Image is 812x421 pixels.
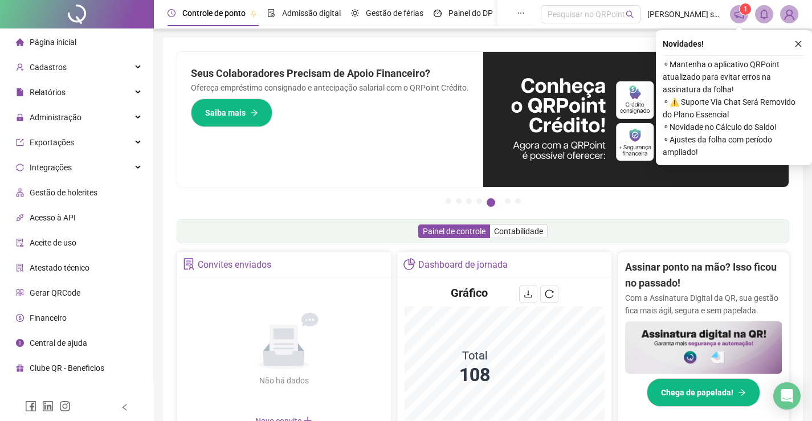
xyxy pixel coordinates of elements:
span: apartment [16,189,24,197]
span: sync [16,164,24,171]
span: dollar [16,314,24,322]
div: Não há dados [231,374,336,387]
button: 4 [476,198,482,204]
span: pushpin [250,10,257,17]
h4: Gráfico [451,285,488,301]
span: search [626,10,634,19]
span: ⚬ Ajustes da folha com período ampliado! [663,133,805,158]
span: info-circle [16,339,24,347]
span: download [524,289,533,299]
span: Contabilidade [494,227,543,236]
span: lock [16,113,24,121]
span: Administração [30,113,81,122]
span: Financeiro [30,313,67,322]
sup: 1 [740,3,751,15]
span: Admissão digital [282,9,341,18]
button: 5 [487,198,495,207]
button: 2 [456,198,462,204]
span: api [16,214,24,222]
span: dashboard [434,9,442,17]
span: [PERSON_NAME] saboia - Nutriceara [647,8,723,21]
span: gift [16,364,24,372]
span: audit [16,239,24,247]
button: 7 [515,198,521,204]
span: ⚬ ⚠️ Suporte Via Chat Será Removido do Plano Essencial [663,96,805,121]
span: export [16,138,24,146]
button: 6 [505,198,511,204]
span: Central de ajuda [30,338,87,348]
span: file [16,88,24,96]
span: pushpin [497,10,504,17]
span: Novidades ! [663,38,704,50]
span: ⚬ Mantenha o aplicativo QRPoint atualizado para evitar erros na assinatura da folha! [663,58,805,96]
span: left [121,403,129,411]
span: file-done [267,9,275,17]
span: solution [16,264,24,272]
span: Exportações [30,138,74,147]
span: Gerar QRCode [30,288,80,297]
span: arrow-right [738,389,746,397]
span: Acesso à API [30,213,76,222]
span: ⚬ Novidade no Cálculo do Saldo! [663,121,805,133]
span: pie-chart [403,258,415,270]
span: Aceite de uso [30,238,76,247]
span: home [16,38,24,46]
span: Relatórios [30,88,66,97]
span: facebook [25,400,36,412]
span: ellipsis [517,9,525,17]
div: Convites enviados [198,255,271,275]
span: Integrações [30,163,72,172]
img: banner%2F11e687cd-1386-4cbd-b13b-7bd81425532d.png [483,52,789,187]
span: Painel de controle [423,227,485,236]
span: Controle de ponto [182,9,246,18]
span: arrow-right [250,109,258,117]
span: reload [545,289,554,299]
span: Atestado técnico [30,263,89,272]
p: Ofereça empréstimo consignado e antecipação salarial com o QRPoint Crédito. [191,81,470,94]
span: solution [183,258,195,270]
span: Gestão de férias [366,9,423,18]
div: Open Intercom Messenger [773,382,801,410]
button: 1 [446,198,451,204]
span: clock-circle [168,9,176,17]
span: linkedin [42,400,54,412]
span: close [794,40,802,48]
span: Chega de papelada! [661,386,733,399]
div: Dashboard de jornada [418,255,508,275]
span: Cadastros [30,63,67,72]
span: Clube QR - Beneficios [30,363,104,373]
span: bell [759,9,769,19]
span: Saiba mais [205,107,246,119]
span: sun [351,9,359,17]
p: Com a Assinatura Digital da QR, sua gestão fica mais ágil, segura e sem papelada. [625,292,782,317]
span: qrcode [16,289,24,297]
span: Painel do DP [448,9,493,18]
h2: Assinar ponto na mão? Isso ficou no passado! [625,259,782,292]
h2: Seus Colaboradores Precisam de Apoio Financeiro? [191,66,470,81]
img: banner%2F02c71560-61a6-44d4-94b9-c8ab97240462.png [625,321,782,374]
button: Chega de papelada! [647,378,760,407]
span: user-add [16,63,24,71]
span: Gestão de holerites [30,188,97,197]
img: 93435 [781,6,798,23]
span: instagram [59,400,71,412]
span: Página inicial [30,38,76,47]
span: 1 [744,5,748,13]
span: notification [734,9,744,19]
button: 3 [466,198,472,204]
button: Saiba mais [191,99,272,127]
